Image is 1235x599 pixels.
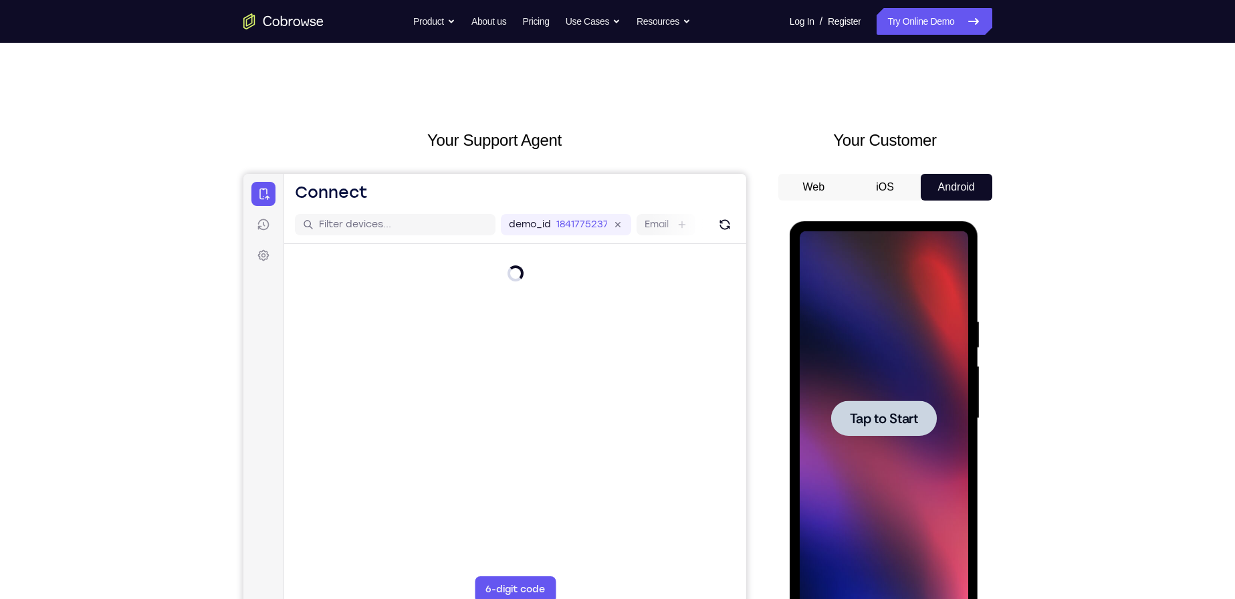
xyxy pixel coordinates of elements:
button: Use Cases [566,8,621,35]
h2: Your Support Agent [243,128,746,152]
button: Android [921,174,992,201]
button: Product [413,8,455,35]
a: Register [828,8,861,35]
a: Go to the home page [243,13,324,29]
button: iOS [849,174,921,201]
a: About us [471,8,506,35]
button: Tap to Start [41,179,147,215]
h2: Your Customer [778,128,992,152]
span: Tap to Start [60,191,128,204]
span: / [820,13,822,29]
a: Log In [790,8,814,35]
a: Pricing [522,8,549,35]
button: Resources [637,8,691,35]
button: Web [778,174,850,201]
a: Try Online Demo [877,8,992,35]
